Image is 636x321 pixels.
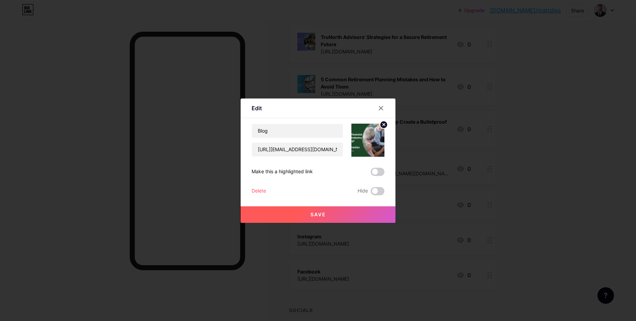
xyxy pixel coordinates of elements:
[252,104,262,112] div: Edit
[241,206,395,223] button: Save
[252,187,266,195] div: Delete
[310,211,326,217] span: Save
[252,124,343,138] input: Title
[252,143,343,156] input: URL
[351,124,384,157] img: link_thumbnail
[252,168,313,176] div: Make this a highlighted link
[358,187,368,195] span: Hide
